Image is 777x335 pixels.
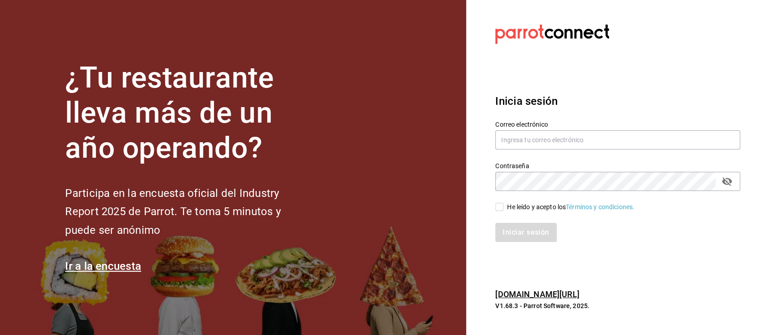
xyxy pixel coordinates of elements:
button: passwordField [719,174,735,189]
input: Ingresa tu correo electrónico [495,130,740,149]
a: Términos y condiciones. [566,203,635,211]
div: He leído y acepto los [507,202,635,212]
label: Contraseña [495,163,740,169]
a: Ir a la encuesta [65,260,141,273]
a: [DOMAIN_NAME][URL] [495,289,579,299]
label: Correo electrónico [495,121,740,128]
h1: ¿Tu restaurante lleva más de un año operando? [65,61,311,165]
p: V1.68.3 - Parrot Software, 2025. [495,301,740,310]
h2: Participa en la encuesta oficial del Industry Report 2025 de Parrot. Te toma 5 minutos y puede se... [65,184,311,240]
h3: Inicia sesión [495,93,740,109]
